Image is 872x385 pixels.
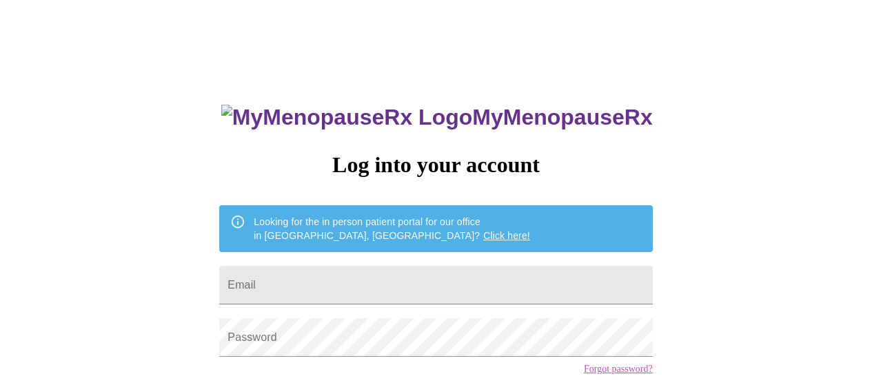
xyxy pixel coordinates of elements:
[219,152,652,178] h3: Log into your account
[584,364,653,375] a: Forgot password?
[221,105,472,130] img: MyMenopauseRx Logo
[221,105,653,130] h3: MyMenopauseRx
[483,230,530,241] a: Click here!
[254,209,530,248] div: Looking for the in person patient portal for our office in [GEOGRAPHIC_DATA], [GEOGRAPHIC_DATA]?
